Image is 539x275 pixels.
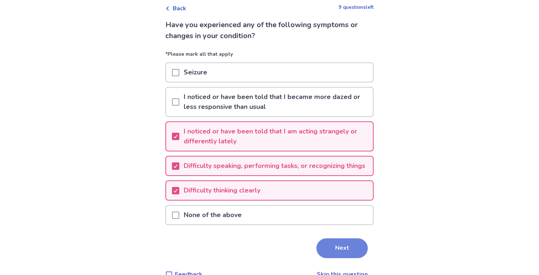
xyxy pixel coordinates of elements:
p: 9 questions left [338,4,374,11]
p: Difficulty thinking clearly [179,181,265,200]
p: I noticed or have been told that I am acting strangely or differently lately [179,122,373,151]
p: None of the above [179,206,246,224]
p: Have you experienced any of the following symptoms or changes in your condition? [165,19,374,41]
p: Difficulty speaking, performing tasks, or recognizing things [179,157,370,175]
p: Seizure [179,63,212,82]
p: I noticed or have been told that I became more dazed or less responsive than usual [179,88,373,116]
span: Back [173,4,186,13]
p: *Please mark all that apply [165,50,374,62]
button: Next [316,238,368,258]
